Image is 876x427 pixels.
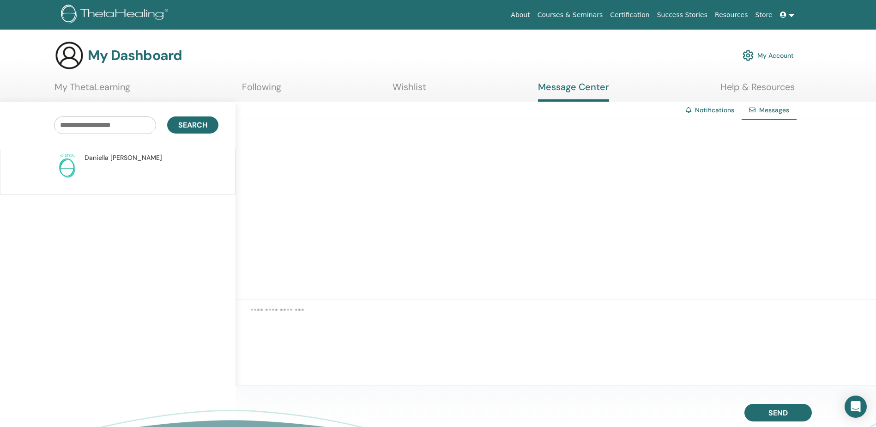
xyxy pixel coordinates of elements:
a: Notifications [695,106,734,114]
a: Certification [606,6,653,24]
img: cog.svg [743,48,754,63]
a: Help & Resources [720,81,795,99]
a: Store [752,6,776,24]
a: My ThetaLearning [54,81,130,99]
img: logo.png [61,5,171,25]
span: Daniella [PERSON_NAME] [85,153,162,163]
button: Send [744,404,812,421]
img: no-photo.png [54,153,80,179]
div: Open Intercom Messenger [845,396,867,418]
a: About [507,6,533,24]
img: generic-user-icon.jpg [54,41,84,70]
span: Search [178,120,207,130]
span: Messages [759,106,789,114]
a: Following [242,81,281,99]
a: Success Stories [653,6,711,24]
a: Resources [711,6,752,24]
a: My Account [743,45,794,66]
a: Message Center [538,81,609,102]
a: Wishlist [393,81,426,99]
h3: My Dashboard [88,47,182,64]
button: Search [167,116,218,134]
a: Courses & Seminars [534,6,607,24]
span: Send [768,408,788,418]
